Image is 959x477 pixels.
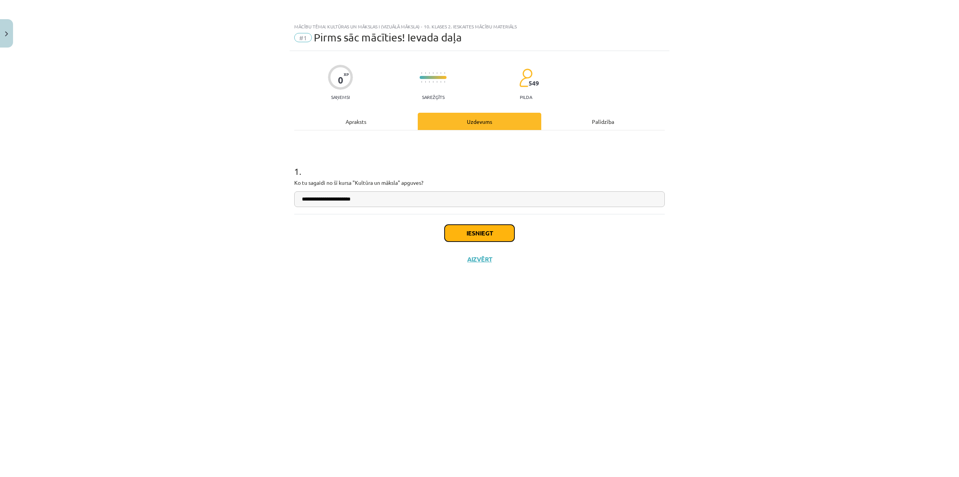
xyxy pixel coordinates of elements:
[294,179,423,186] span: Ko tu sagaidi no šī kursa "Kultūra un māksla" apguves?
[429,72,430,74] img: icon-short-line-57e1e144782c952c97e751825c79c345078a6d821885a25fce030b3d8c18986b.svg
[338,75,343,86] div: 0
[520,94,532,100] p: pilda
[421,81,422,83] img: icon-short-line-57e1e144782c952c97e751825c79c345078a6d821885a25fce030b3d8c18986b.svg
[344,72,349,76] span: XP
[465,255,494,263] button: Aizvērt
[529,80,539,87] span: 549
[294,113,418,130] div: Apraksts
[425,81,426,83] img: icon-short-line-57e1e144782c952c97e751825c79c345078a6d821885a25fce030b3d8c18986b.svg
[429,81,430,83] img: icon-short-line-57e1e144782c952c97e751825c79c345078a6d821885a25fce030b3d8c18986b.svg
[444,81,445,83] img: icon-short-line-57e1e144782c952c97e751825c79c345078a6d821885a25fce030b3d8c18986b.svg
[314,31,462,44] span: Pirms sāc mācīties! Ievada daļa
[294,153,665,176] h1: 1 .
[5,31,8,36] img: icon-close-lesson-0947bae3869378f0d4975bcd49f059093ad1ed9edebbc8119c70593378902aed.svg
[433,81,433,83] img: icon-short-line-57e1e144782c952c97e751825c79c345078a6d821885a25fce030b3d8c18986b.svg
[418,113,541,130] div: Uzdevums
[444,72,445,74] img: icon-short-line-57e1e144782c952c97e751825c79c345078a6d821885a25fce030b3d8c18986b.svg
[433,72,433,74] img: icon-short-line-57e1e144782c952c97e751825c79c345078a6d821885a25fce030b3d8c18986b.svg
[328,94,353,100] p: Saņemsi
[294,33,312,42] span: #1
[541,113,665,130] div: Palīdzība
[294,24,665,29] div: Mācību tēma: Kultūras un mākslas i (vizuālā māksla) - 10. klases 2. ieskaites mācību materiāls
[421,72,422,74] img: icon-short-line-57e1e144782c952c97e751825c79c345078a6d821885a25fce030b3d8c18986b.svg
[519,68,532,87] img: students-c634bb4e5e11cddfef0936a35e636f08e4e9abd3cc4e673bd6f9a4125e45ecb1.svg
[422,94,445,100] p: Sarežģīts
[445,225,514,242] button: Iesniegt
[425,72,426,74] img: icon-short-line-57e1e144782c952c97e751825c79c345078a6d821885a25fce030b3d8c18986b.svg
